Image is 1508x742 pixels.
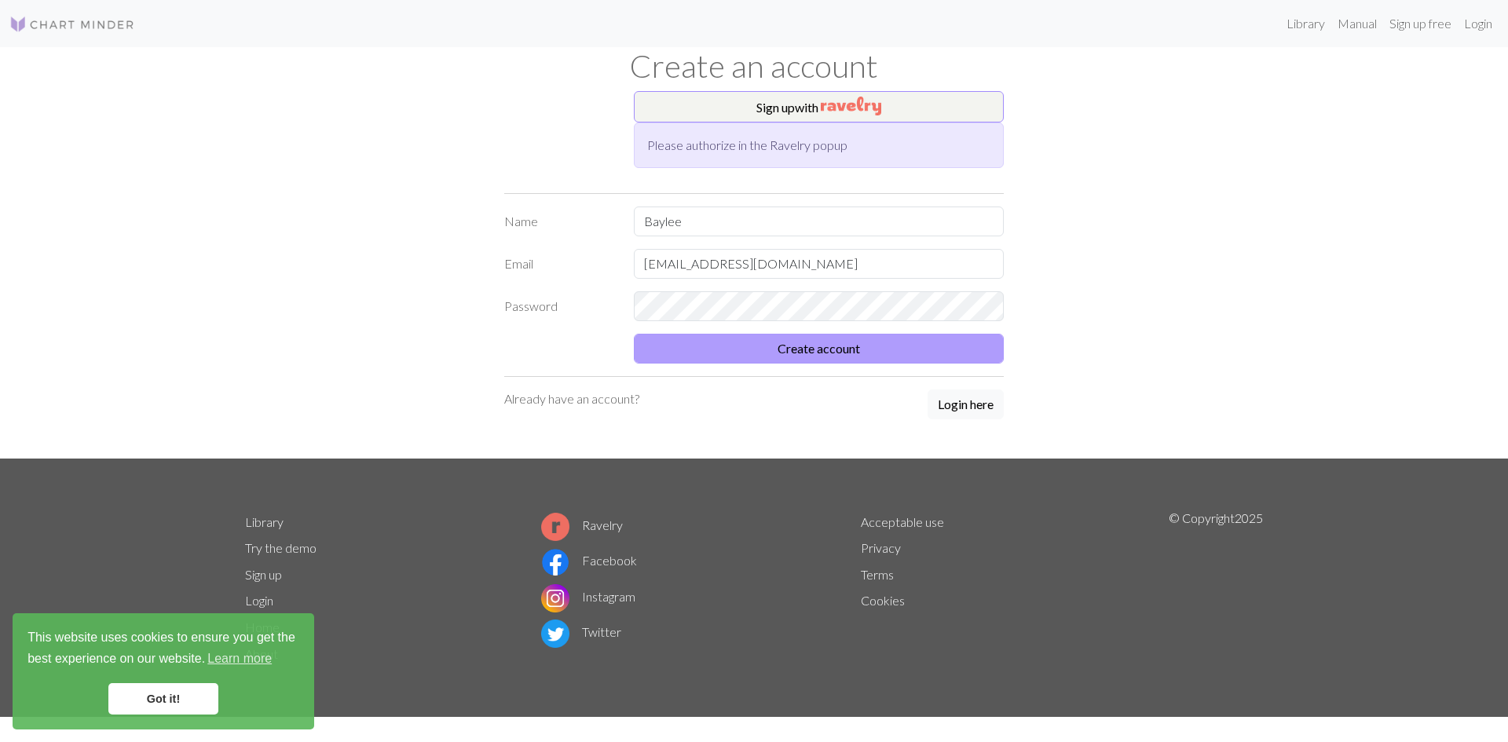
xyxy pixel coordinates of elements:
[541,624,621,639] a: Twitter
[245,540,317,555] a: Try the demo
[1169,509,1263,667] p: © Copyright 2025
[1280,8,1331,39] a: Library
[245,514,284,529] a: Library
[245,567,282,582] a: Sign up
[821,97,881,115] img: Ravelry
[928,389,1004,419] button: Login here
[205,647,274,671] a: learn more about cookies
[495,207,624,236] label: Name
[541,517,623,532] a: Ravelry
[1331,8,1383,39] a: Manual
[634,122,1004,168] div: Please authorize in the Ravelry popup
[1458,8,1499,39] a: Login
[634,334,1004,364] button: Create account
[861,593,905,608] a: Cookies
[9,15,135,34] img: Logo
[541,584,569,612] img: Instagram logo
[13,613,314,729] div: cookieconsent
[1383,8,1458,39] a: Sign up free
[541,620,569,648] img: Twitter logo
[861,540,901,555] a: Privacy
[108,683,218,715] a: dismiss cookie message
[541,513,569,541] img: Ravelry logo
[245,593,273,608] a: Login
[861,514,944,529] a: Acceptable use
[495,291,624,321] label: Password
[861,567,894,582] a: Terms
[541,548,569,576] img: Facebook logo
[634,91,1004,122] button: Sign upwith
[541,553,637,568] a: Facebook
[928,389,1004,421] a: Login here
[541,589,635,604] a: Instagram
[495,249,624,279] label: Email
[504,389,639,408] p: Already have an account?
[27,628,299,671] span: This website uses cookies to ensure you get the best experience on our website.
[236,47,1272,85] h1: Create an account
